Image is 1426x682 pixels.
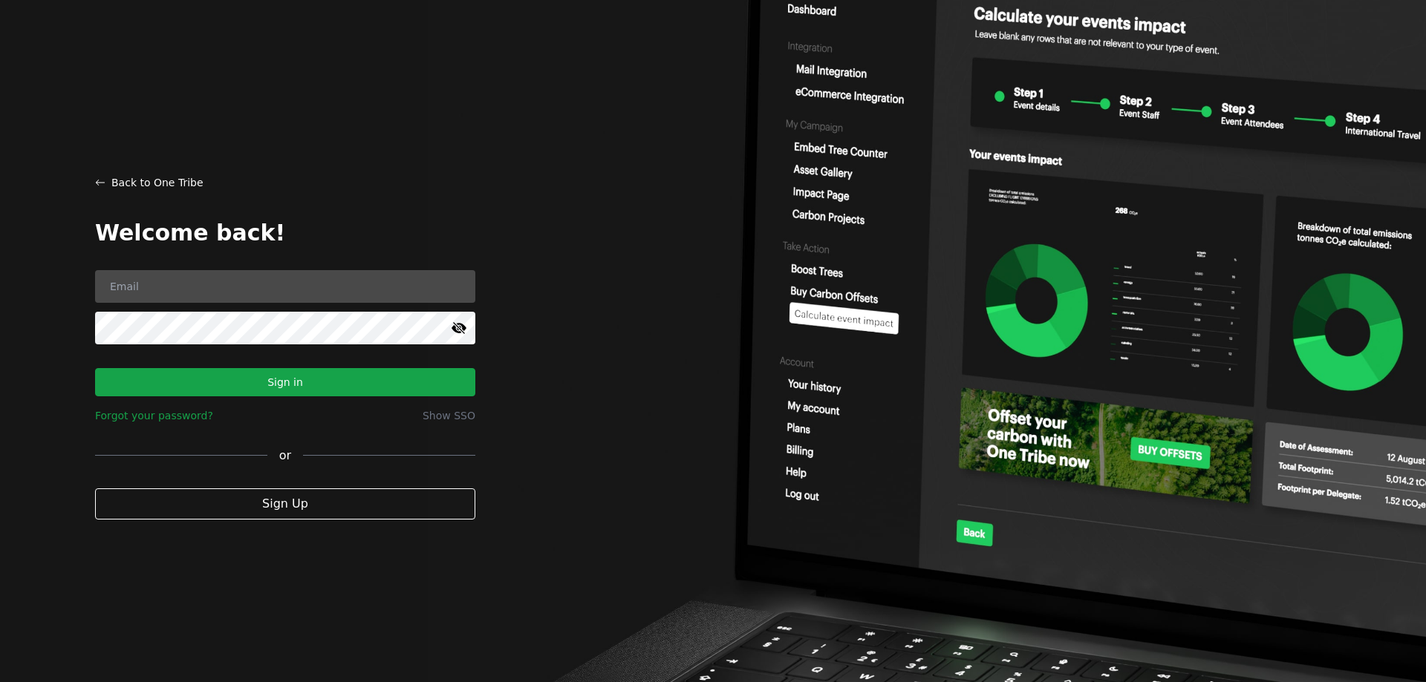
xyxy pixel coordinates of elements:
[423,408,475,423] button: Show SSO
[95,169,212,196] button: Back to One Tribe
[95,270,475,303] input: Email
[95,175,204,190] div: Back to One Tribe
[279,447,291,465] div: or
[95,488,475,519] a: Sign Up
[95,408,213,423] button: Forgot your password?
[95,220,475,246] h3: Welcome back!
[95,368,475,396] button: Sign in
